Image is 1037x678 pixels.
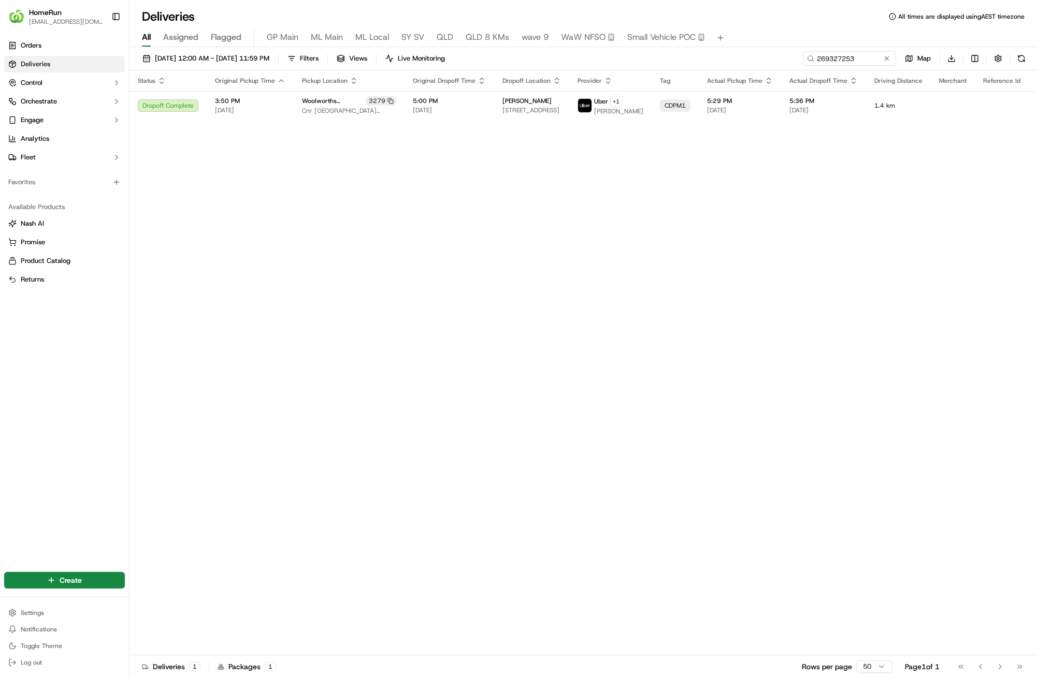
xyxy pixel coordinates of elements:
[267,31,298,43] span: GP Main
[21,219,44,228] span: Nash AI
[349,54,367,63] span: Views
[610,96,622,107] button: +1
[437,31,453,43] span: QLD
[21,625,57,633] span: Notifications
[283,51,323,66] button: Filters
[561,31,606,43] span: WaW NFSO
[300,54,319,63] span: Filters
[802,661,852,672] p: Rows per page
[21,642,62,650] span: Toggle Theme
[21,115,44,125] span: Engage
[142,661,200,672] div: Deliveries
[4,174,125,190] div: Favorites
[21,60,50,69] span: Deliveries
[21,658,42,667] span: Log out
[4,130,125,147] a: Analytics
[707,106,773,114] span: [DATE]
[21,78,42,87] span: Control
[332,51,372,66] button: Views
[163,31,198,43] span: Assigned
[4,215,125,232] button: Nash AI
[4,622,125,637] button: Notifications
[302,107,396,115] span: Cnr [GEOGRAPHIC_DATA][PERSON_NAME], [GEOGRAPHIC_DATA]
[142,8,195,25] h1: Deliveries
[983,77,1020,85] span: Reference Id
[917,54,931,63] span: Map
[302,97,364,105] span: Woolworths [GEOGRAPHIC_DATA]
[939,77,967,85] span: Merchant
[215,77,275,85] span: Original Pickup Time
[138,77,155,85] span: Status
[189,662,200,671] div: 1
[155,54,269,63] span: [DATE] 12:00 AM - [DATE] 11:59 PM
[4,37,125,54] a: Orders
[594,107,643,115] span: [PERSON_NAME]
[4,199,125,215] div: Available Products
[302,77,348,85] span: Pickup Location
[21,134,49,143] span: Analytics
[660,77,670,85] span: Tag
[60,575,82,585] span: Create
[29,7,62,18] button: HomeRun
[594,97,608,106] span: Uber
[265,662,276,671] div: 1
[21,256,70,266] span: Product Catalog
[21,609,44,617] span: Settings
[4,112,125,128] button: Engage
[311,31,343,43] span: ML Main
[4,149,125,166] button: Fleet
[29,18,103,26] button: [EMAIL_ADDRESS][DOMAIN_NAME]
[4,253,125,269] button: Product Catalog
[4,75,125,91] button: Control
[142,31,151,43] span: All
[215,106,285,114] span: [DATE]
[502,97,552,105] span: [PERSON_NAME]
[355,31,389,43] span: ML Local
[138,51,274,66] button: [DATE] 12:00 AM - [DATE] 11:59 PM
[4,572,125,588] button: Create
[665,101,686,110] span: CDPM1
[8,238,121,247] a: Promise
[502,106,561,114] span: [STREET_ADDRESS]
[905,661,940,672] div: Page 1 of 1
[874,77,923,85] span: Driving Distance
[707,77,762,85] span: Actual Pickup Time
[4,56,125,72] a: Deliveries
[522,31,549,43] span: wave 9
[789,106,858,114] span: [DATE]
[8,8,25,25] img: HomeRun
[4,4,107,29] button: HomeRunHomeRun[EMAIL_ADDRESS][DOMAIN_NAME]
[21,238,45,247] span: Promise
[401,31,424,43] span: SY SV
[707,97,773,105] span: 5:29 PM
[1014,51,1029,66] button: Refresh
[218,661,276,672] div: Packages
[502,77,551,85] span: Dropoff Location
[398,54,445,63] span: Live Monitoring
[789,97,858,105] span: 5:36 PM
[413,106,486,114] span: [DATE]
[413,77,476,85] span: Original Dropoff Time
[4,606,125,620] button: Settings
[21,97,57,106] span: Orchestrate
[211,31,241,43] span: Flagged
[466,31,509,43] span: QLD 8 KMs
[578,99,592,112] img: uber-new-logo.jpeg
[4,93,125,110] button: Orchestrate
[578,77,602,85] span: Provider
[900,51,935,66] button: Map
[789,77,847,85] span: Actual Dropoff Time
[898,12,1025,21] span: All times are displayed using AEST timezone
[4,271,125,288] button: Returns
[4,639,125,653] button: Toggle Theme
[21,275,44,284] span: Returns
[21,153,36,162] span: Fleet
[366,96,396,106] div: 3279
[381,51,450,66] button: Live Monitoring
[8,256,121,266] a: Product Catalog
[803,51,896,66] input: Type to search
[8,219,121,228] a: Nash AI
[4,655,125,670] button: Log out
